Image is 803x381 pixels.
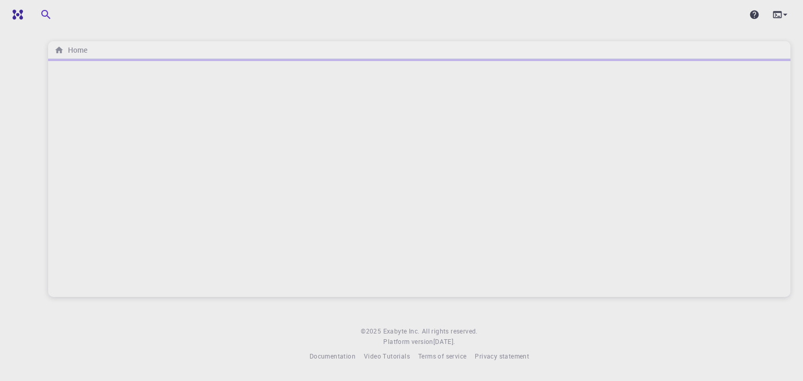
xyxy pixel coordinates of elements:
a: Terms of service [418,351,466,362]
a: [DATE]. [433,337,455,347]
span: Video Tutorials [364,352,410,360]
a: Video Tutorials [364,351,410,362]
span: Platform version [383,337,433,347]
a: Documentation [309,351,355,362]
a: Exabyte Inc. [383,326,420,337]
span: Terms of service [418,352,466,360]
span: © 2025 [361,326,383,337]
nav: breadcrumb [52,44,89,56]
a: Privacy statement [475,351,529,362]
span: Exabyte Inc. [383,327,420,335]
span: [DATE] . [433,337,455,346]
span: Privacy statement [475,352,529,360]
span: All rights reserved. [422,326,478,337]
img: logo [8,9,23,20]
span: Documentation [309,352,355,360]
h6: Home [64,44,87,56]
